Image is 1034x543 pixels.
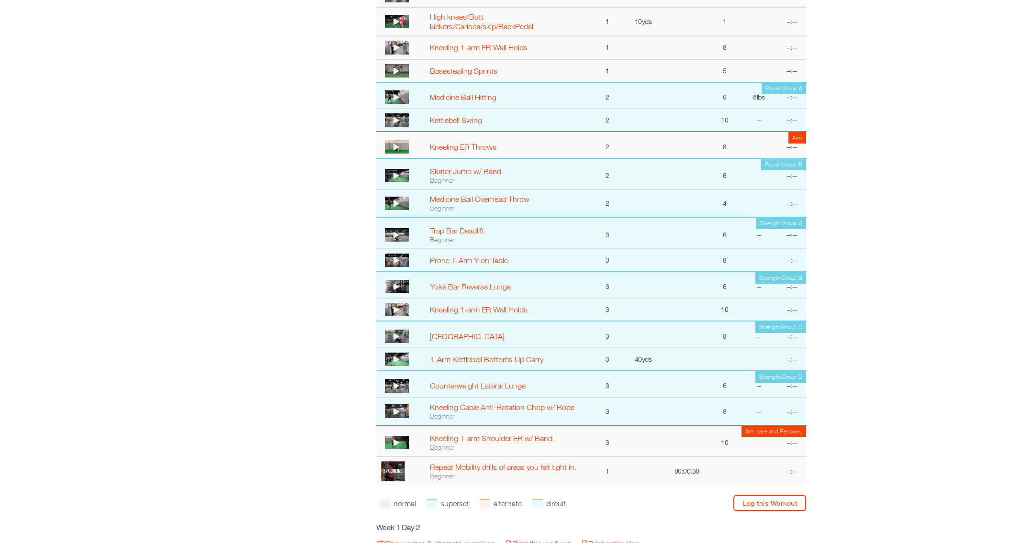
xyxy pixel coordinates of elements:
[741,398,777,425] td: --
[593,109,621,132] td: 2
[385,197,409,210] img: thumbnail.png
[593,189,621,217] td: 2
[385,379,409,392] img: thumbnail.png
[756,218,806,229] td: Strength Group A
[430,204,588,212] div: Beginner
[709,425,741,456] td: 10
[593,321,621,348] td: 3
[622,7,665,36] td: 10
[777,109,806,132] td: --:--
[777,398,806,425] td: --:--
[777,425,806,456] td: --:--
[430,282,511,291] a: Yoke Bar Reverse Lunge
[430,93,496,101] a: Medicine Ball Hitting
[385,90,409,104] img: thumbnail.png
[777,7,806,36] td: --:--
[741,82,777,109] td: 8
[777,371,806,398] td: --:--
[430,355,543,364] a: 1-Arm Kettlebell Bottoms Up Carry
[430,463,576,471] a: Repeat Mobility drills of areas you felt tight in.
[777,456,806,486] td: --:--
[385,113,409,127] img: thumbnail.png
[593,158,621,189] td: 2
[709,398,741,425] td: 8
[757,93,765,101] span: lbs
[430,226,484,235] a: Trap Bar Deadlift
[777,189,806,217] td: --:--
[709,132,741,158] td: 8
[593,272,621,299] td: 3
[385,64,409,78] img: thumbnail.png
[593,456,621,486] td: 1
[593,132,621,158] td: 2
[480,495,522,512] li: alternate
[430,43,528,52] a: Kneeling 1-arm ER Wall Holds
[709,82,741,109] td: 6
[709,189,741,217] td: 4
[593,398,621,425] td: 3
[622,348,665,371] td: 40
[777,59,806,82] td: --:--
[788,132,806,144] td: Arm
[430,116,482,124] a: Kettlebell Swing
[642,355,652,363] span: yds
[709,298,741,321] td: 10
[709,158,741,189] td: 6
[430,167,501,176] a: Skater Jump w/ Band
[709,59,741,82] td: 5
[665,456,709,486] td: 00:00:30
[709,217,741,248] td: 6
[385,169,409,182] img: thumbnail.png
[777,272,806,299] td: --:--
[430,403,574,411] a: Kneeling Cable Anti-Rotation Chop w/ Rope
[385,140,409,154] img: thumbnail.png
[385,254,409,267] img: thumbnail.png
[777,249,806,272] td: --:--
[593,36,621,59] td: 1
[430,176,588,185] div: Beginner
[741,272,777,299] td: --
[593,59,621,82] td: 1
[385,404,409,418] img: thumbnail.png
[430,412,588,421] div: Beginner
[593,7,621,36] td: 1
[755,321,806,333] td: Strength Group C
[777,298,806,321] td: --:--
[430,381,526,390] a: Counterweight Lateral Lunge
[741,371,777,398] td: --
[385,303,409,316] img: thumbnail.png
[709,249,741,272] td: 8
[380,495,416,512] li: normal
[742,426,806,437] td: Arm care and Recovery
[709,7,741,36] td: 1
[385,41,409,54] img: thumbnail.png
[755,371,806,383] td: Strength Group D
[777,158,806,189] td: --:--
[385,330,409,343] img: thumbnail.png
[777,36,806,59] td: --:--
[777,132,806,158] td: --:--
[385,353,409,366] img: thumbnail.png
[741,217,777,248] td: --
[709,321,741,348] td: 8
[741,109,777,132] td: --
[593,249,621,272] td: 3
[593,82,621,109] td: 2
[593,298,621,321] td: 3
[430,256,508,265] a: Prone 1-Arm Y on Table
[430,195,529,203] a: Medicine Ball Overhead Throw
[709,109,741,132] td: 10
[385,280,409,293] img: thumbnail.png
[430,443,588,452] div: Beginner
[761,159,806,170] td: Power Group B
[376,522,547,532] h5: Week 1 Day 2
[430,305,528,314] a: Kneeling 1-arm ER Wall Holds
[777,217,806,248] td: --:--
[430,472,588,480] div: Beginner
[593,425,621,456] td: 3
[430,434,552,443] a: Kneeling 1-arm Shoulder ER w/ Band
[430,235,588,244] div: Beginner
[427,495,469,512] li: superset
[381,461,405,481] img: profile.PNG
[777,321,806,348] td: --:--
